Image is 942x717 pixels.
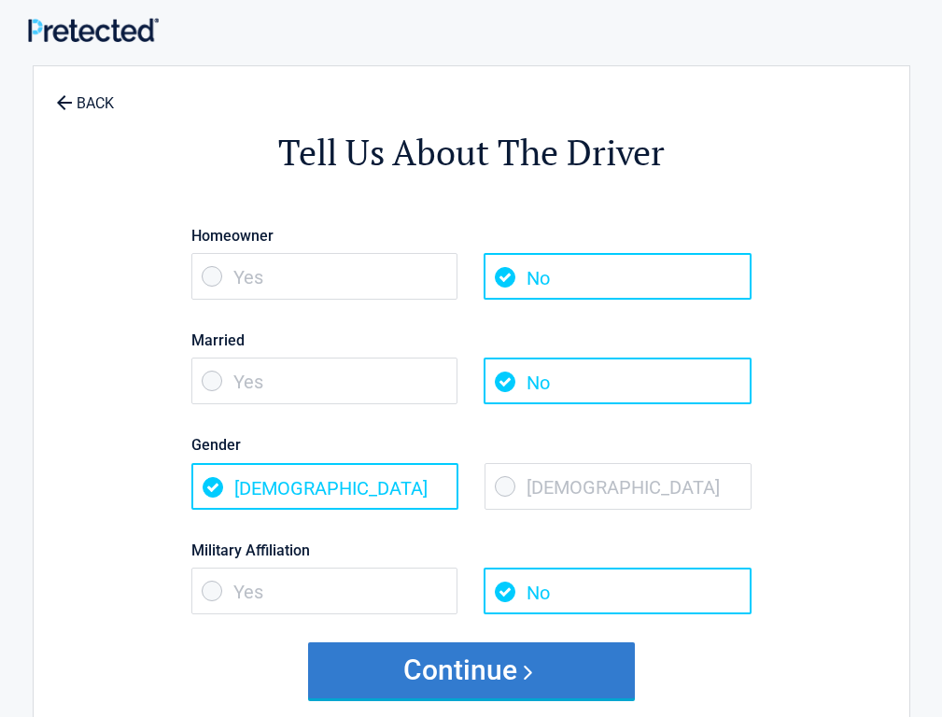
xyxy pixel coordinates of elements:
h2: Tell Us About The Driver [136,129,807,176]
span: No [484,568,751,614]
span: No [484,358,751,404]
label: Married [191,328,752,353]
a: BACK [52,78,118,111]
span: Yes [191,358,458,404]
label: Military Affiliation [191,538,752,563]
span: [DEMOGRAPHIC_DATA] [191,463,458,510]
button: Continue [308,642,635,698]
span: Yes [191,568,458,614]
span: [DEMOGRAPHIC_DATA] [485,463,752,510]
label: Homeowner [191,223,752,248]
span: Yes [191,253,458,300]
span: No [484,253,751,300]
label: Gender [191,432,752,457]
img: Main Logo [28,18,159,41]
